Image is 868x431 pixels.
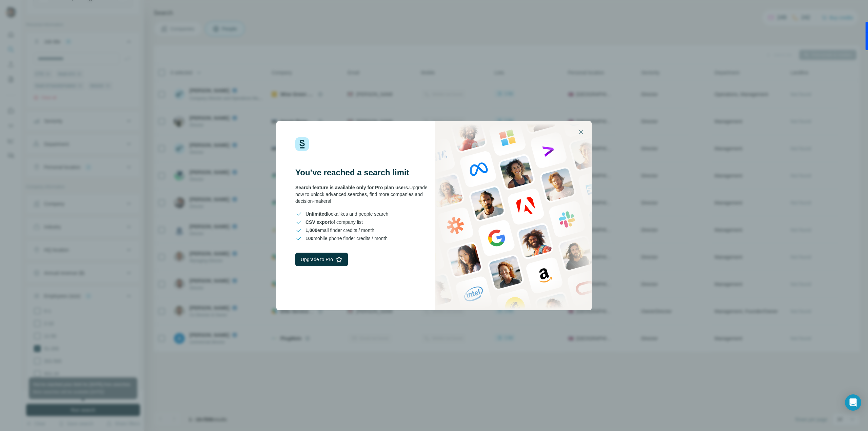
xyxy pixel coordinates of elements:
div: Open Intercom Messenger [845,394,861,411]
span: 1,000 [305,228,317,233]
span: of company list [305,219,363,226]
span: 100 [305,236,313,241]
button: Upgrade to Pro [295,253,348,266]
span: email finder credits / month [305,227,374,234]
div: Upgrade now to unlock advanced searches, find more companies and decision-makers! [295,184,434,204]
img: Surfe Logo [295,137,309,151]
span: Unlimited [305,211,327,217]
span: CSV export [305,219,331,225]
img: Surfe Stock Photo - showing people and technologies [435,121,592,310]
h3: You’ve reached a search limit [295,167,434,178]
span: mobile phone finder credits / month [305,235,388,242]
span: lookalikes and people search [305,211,388,217]
span: Search feature is available only for Pro plan users. [295,185,409,190]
